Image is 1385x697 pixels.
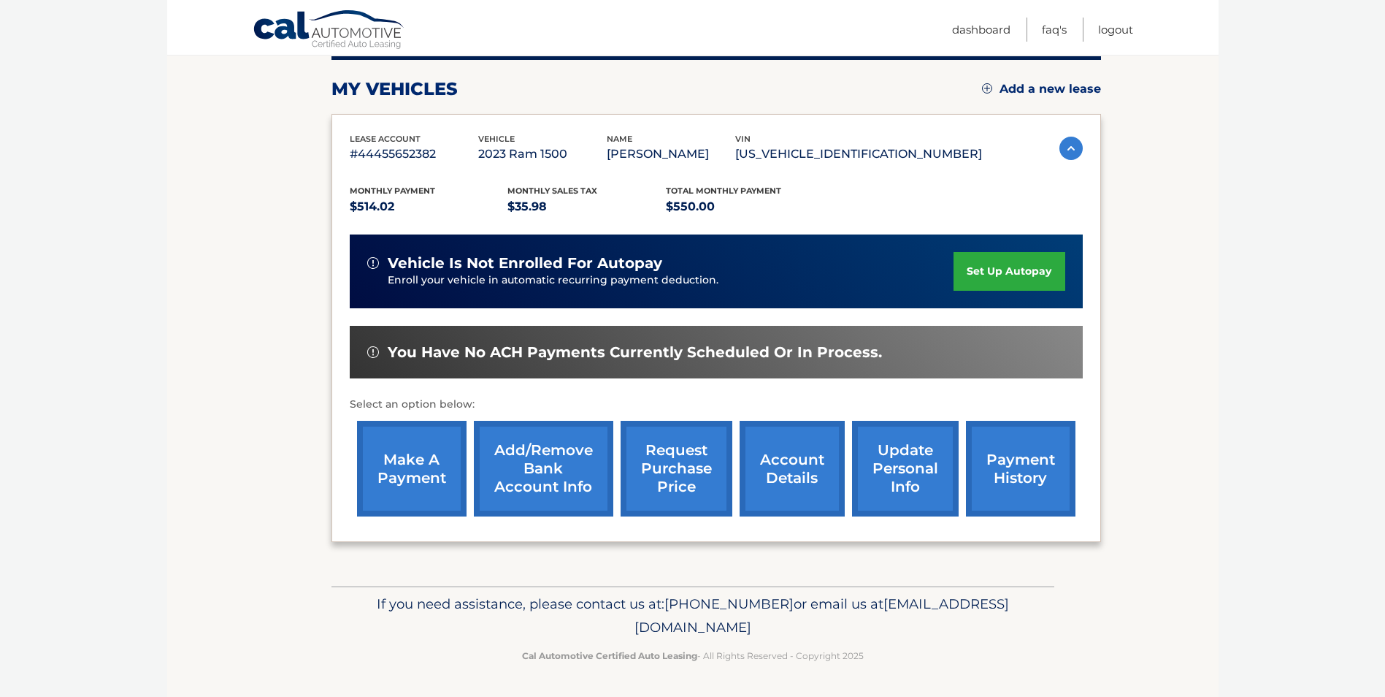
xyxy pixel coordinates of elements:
img: add.svg [982,83,992,94]
img: accordion-active.svg [1059,137,1083,160]
span: Monthly Payment [350,186,435,196]
p: 2023 Ram 1500 [478,144,607,164]
span: vehicle [478,134,515,144]
p: If you need assistance, please contact us at: or email us at [341,593,1045,639]
a: update personal info [852,421,959,517]
span: [PHONE_NUMBER] [664,595,794,612]
h2: my vehicles [331,78,458,100]
img: alert-white.svg [367,257,379,269]
a: set up autopay [954,252,1064,291]
p: $35.98 [507,197,666,217]
a: request purchase price [621,421,732,517]
span: lease account [350,134,421,144]
a: Add a new lease [982,82,1101,96]
p: $514.02 [350,197,508,217]
p: [PERSON_NAME] [607,144,735,164]
p: $550.00 [666,197,824,217]
span: vin [735,134,751,144]
p: - All Rights Reserved - Copyright 2025 [341,648,1045,663]
p: Select an option below: [350,396,1083,414]
a: account details [740,421,845,517]
a: Cal Automotive [253,9,406,52]
strong: Cal Automotive Certified Auto Leasing [522,650,697,661]
p: Enroll your vehicle in automatic recurring payment deduction. [388,273,954,289]
img: alert-white.svg [367,346,379,358]
a: Add/Remove bank account info [474,421,613,517]
span: vehicle is not enrolled for autopay [388,254,662,273]
a: Logout [1098,18,1133,42]
p: #44455652382 [350,144,478,164]
a: Dashboard [952,18,1010,42]
span: Monthly sales Tax [507,186,597,196]
span: You have no ACH payments currently scheduled or in process. [388,343,882,362]
span: [EMAIL_ADDRESS][DOMAIN_NAME] [634,595,1009,636]
a: make a payment [357,421,467,517]
a: payment history [966,421,1075,517]
span: Total Monthly Payment [666,186,781,196]
span: name [607,134,632,144]
p: [US_VEHICLE_IDENTIFICATION_NUMBER] [735,144,982,164]
a: FAQ's [1042,18,1067,42]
